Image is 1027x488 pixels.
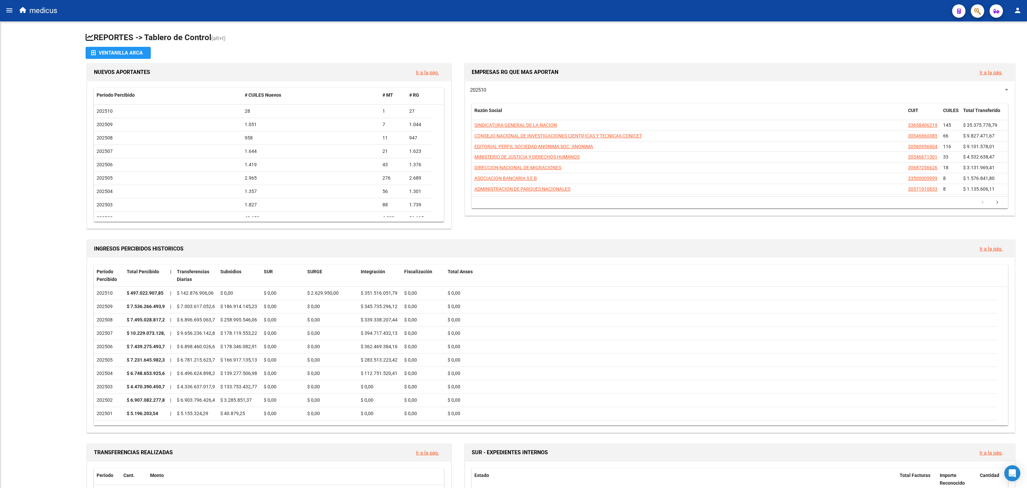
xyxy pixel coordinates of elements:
div: 36.615 [409,214,431,222]
div: 202502 [97,396,121,404]
strong: $ 4.470.390.450,70 [127,384,167,389]
datatable-header-cell: Cant. [121,468,147,483]
span: $ 0,00 [264,397,276,403]
span: $ 0,00 [307,357,320,363]
span: | [170,304,171,309]
button: Ir a la pág. [974,242,1008,255]
span: $ 2.629.950,00 [307,290,339,296]
span: Período Percibido [97,92,135,98]
span: $ 0,00 [361,411,373,416]
span: $ 6.496.624.898,21 [177,371,218,376]
span: $ 0,00 [448,384,460,389]
div: 27 [409,107,431,115]
span: $ 0,00 [448,317,460,322]
span: $ 35.375.778,79 [963,122,997,128]
span: $ 0,00 [448,290,460,296]
a: go to next page [991,199,1004,206]
span: $ 40.879,25 [220,411,245,416]
span: 202503 [97,202,113,207]
span: 30687256626 [908,165,937,170]
span: $ 0,00 [448,371,460,376]
span: $ 0,00 [404,371,417,376]
span: 202509 [97,122,113,127]
span: Subsidios [220,269,241,274]
span: Transferencias Diarias [177,269,209,282]
span: MINISTERIO DE JUSTICIA Y DERECHOS HUMANOS [474,154,580,160]
datatable-header-cell: Total Transferido [960,103,1007,125]
span: 202504 [97,189,113,194]
span: $ 0,00 [264,317,276,322]
datatable-header-cell: # MT [380,88,407,102]
span: CONSEJO NACIONAL DE INVESTIGACIONES CIENTIFICAS Y TECNICAS CONICET [474,133,642,138]
span: $ 0,00 [264,330,276,336]
span: Total Transferido [963,108,1000,113]
span: Razón Social [474,108,502,113]
span: 30546660385 [908,133,937,138]
div: 202510 [97,289,121,297]
strong: $ 7.439.275.493,70 [127,344,167,349]
span: ADMINISTRACION DE PARQUES NACIONALES [474,186,570,192]
span: $ 0,00 [448,411,460,416]
span: $ 1.576.841,80 [963,176,995,181]
span: $ 178.119.553,22 [220,330,257,336]
div: 202509 [97,303,121,310]
span: $ 0,00 [404,330,417,336]
span: Período Percibido [97,269,117,282]
a: Ir a la pág. [980,450,1003,456]
span: $ 186.914.145,23 [220,304,257,309]
span: 202510 [470,87,486,93]
span: $ 394.717.432,13 [361,330,397,336]
datatable-header-cell: Total Anses [445,265,997,287]
strong: $ 6.748.653.925,60 [127,371,167,376]
span: 8 [943,176,946,181]
strong: $ 497.022.907,85 [127,290,163,296]
span: CUIT [908,108,918,113]
strong: $ 7.231.645.982,34 [127,357,167,363]
datatable-header-cell: SURGE [305,265,358,287]
span: Importe Reconocido [940,473,965,486]
span: (alt+t) [211,35,226,41]
span: 30560956904 [908,144,937,149]
span: $ 0,00 [307,371,320,376]
span: # MT [382,92,393,98]
div: 1 [382,107,404,115]
a: go to previous page [976,199,989,206]
button: Ir a la pág. [411,66,444,79]
span: $ 0,00 [404,344,417,349]
div: 1.644 [245,148,377,155]
div: 1.419 [245,161,377,169]
strong: $ 7.536.266.493,95 [127,304,167,309]
span: Monto [150,473,164,478]
span: $ 139.277.506,98 [220,371,257,376]
span: 33500009999 [908,176,937,181]
span: 202510 [97,108,113,114]
span: $ 0,00 [448,397,460,403]
span: | [170,371,171,376]
span: $ 0,00 [448,344,460,349]
span: $ 6.898.460.026,63 [177,344,218,349]
span: $ 0,00 [220,290,233,296]
div: 1.044 [409,121,431,128]
span: | [170,397,171,403]
span: $ 0,00 [404,357,417,363]
span: Cantidad [980,473,999,478]
div: 4.038 [382,214,404,222]
span: $ 0,00 [448,304,460,309]
div: 947 [409,134,431,142]
h1: REPORTES -> Tablero de Control [86,32,1016,44]
span: EDITORIAL PERFIL SOCIEDAD ANONIMA SOC. ANONIMA [474,144,593,149]
span: 30546671301 [908,154,937,160]
span: $ 0,00 [307,344,320,349]
span: $ 3.131.969,41 [963,165,995,170]
div: 202501 [97,410,121,417]
span: 18 [943,165,948,170]
button: Ventanilla ARCA [86,47,151,59]
span: $ 362.469.384,16 [361,344,397,349]
span: 145 [943,122,951,128]
datatable-header-cell: # RG [407,88,433,102]
span: $ 6.781.215.623,79 [177,357,218,363]
span: $ 0,00 [264,290,276,296]
span: $ 0,00 [404,290,417,296]
datatable-header-cell: Fiscalización [402,265,445,287]
span: 202507 [97,149,113,154]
